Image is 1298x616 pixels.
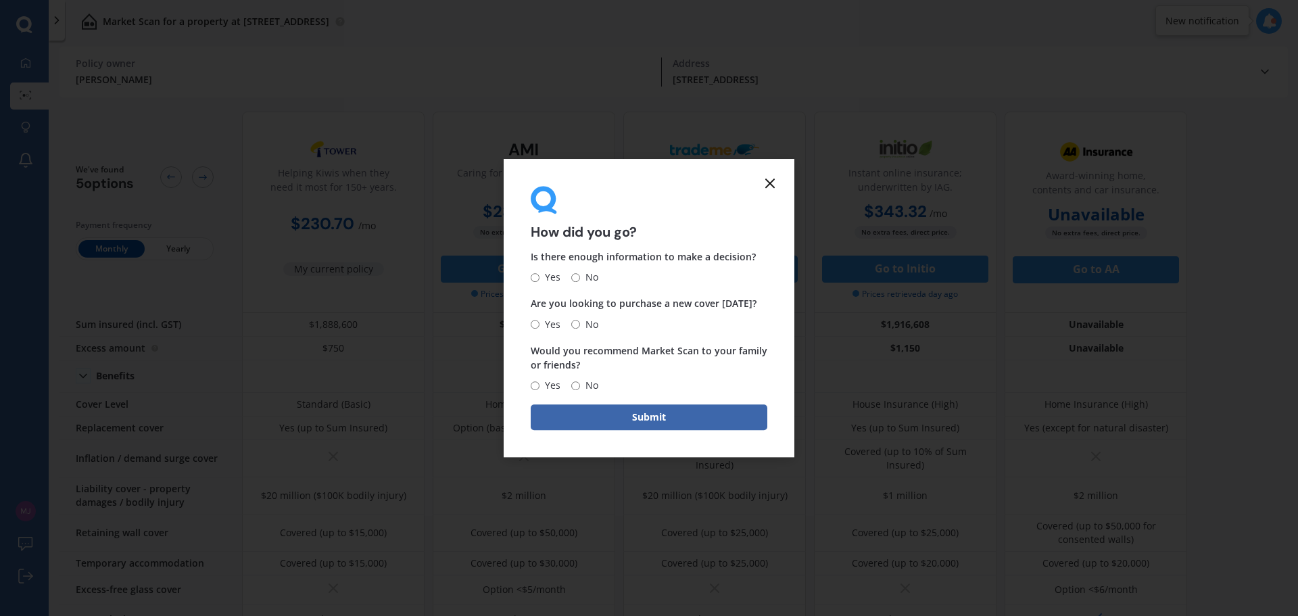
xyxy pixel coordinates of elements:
input: Yes [531,381,539,390]
span: No [580,377,598,394]
div: How did you go? [531,186,767,239]
span: Yes [539,316,560,333]
span: No [580,270,598,286]
span: Would you recommend Market Scan to your family or friends? [531,344,767,371]
span: Yes [539,270,560,286]
button: Submit [531,404,767,430]
input: No [571,320,580,329]
span: Yes [539,377,560,394]
input: No [571,381,580,390]
span: Are you looking to purchase a new cover [DATE]? [531,298,756,310]
span: Is there enough information to make a decision? [531,251,756,264]
span: No [580,316,598,333]
input: Yes [531,320,539,329]
input: No [571,273,580,282]
input: Yes [531,273,539,282]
